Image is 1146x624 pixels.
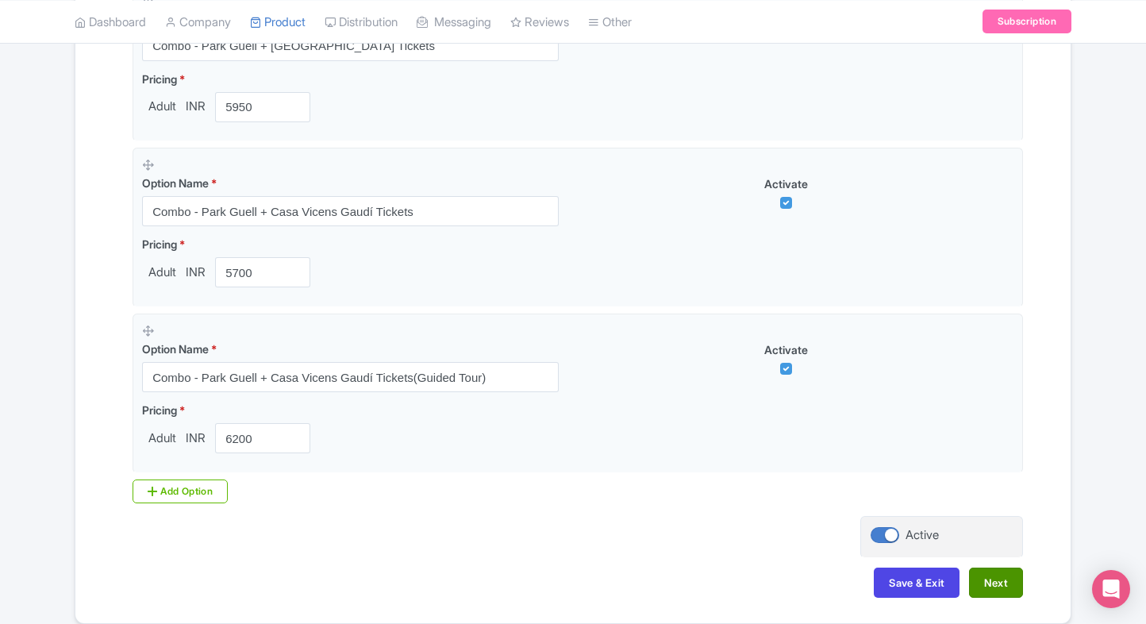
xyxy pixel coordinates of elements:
[183,98,209,116] span: INR
[142,342,209,356] span: Option Name
[142,176,209,190] span: Option Name
[906,526,939,545] div: Active
[1092,570,1130,608] div: Open Intercom Messenger
[142,264,183,282] span: Adult
[215,92,310,122] input: 0.0
[215,257,310,287] input: 0.0
[183,429,209,448] span: INR
[142,31,559,61] input: Option Name
[969,568,1023,598] button: Next
[142,237,177,251] span: Pricing
[183,264,209,282] span: INR
[142,403,177,417] span: Pricing
[142,98,183,116] span: Adult
[142,362,559,392] input: Option Name
[874,568,959,598] button: Save & Exit
[142,196,559,226] input: Option Name
[764,343,808,356] span: Activate
[133,480,228,503] div: Add Option
[215,423,310,453] input: 0.0
[142,429,183,448] span: Adult
[764,177,808,191] span: Activate
[983,10,1071,33] a: Subscription
[142,72,177,86] span: Pricing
